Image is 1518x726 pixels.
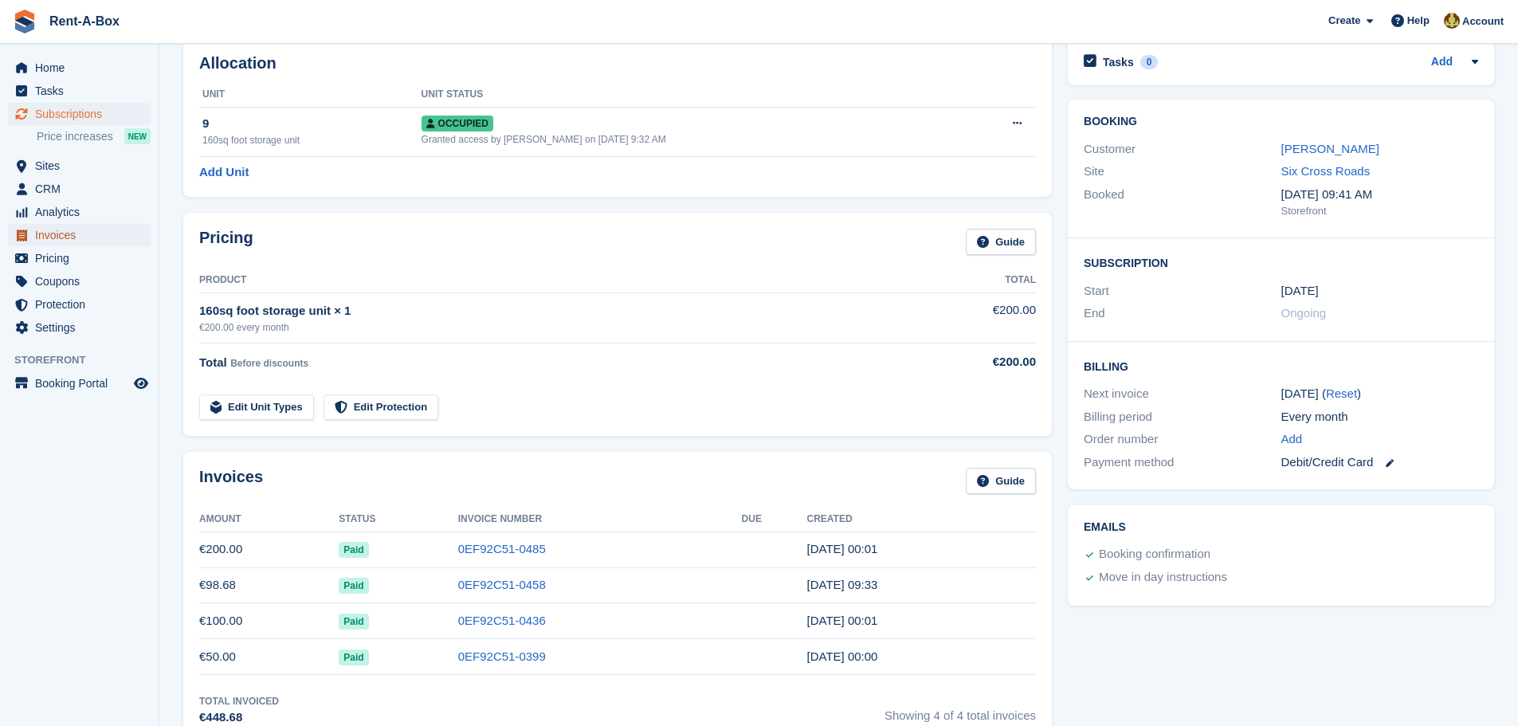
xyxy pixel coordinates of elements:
span: Storefront [14,352,159,368]
th: Total [908,268,1036,293]
a: [PERSON_NAME] [1281,142,1379,155]
span: Price increases [37,129,113,144]
span: Tasks [35,80,131,102]
a: menu [8,155,151,177]
span: Paid [339,578,368,594]
a: 0EF92C51-0436 [458,614,546,627]
a: Edit Unit Types [199,394,314,421]
th: Unit Status [422,82,963,108]
a: menu [8,372,151,394]
div: Billing period [1084,408,1281,426]
td: €100.00 [199,603,339,639]
th: Product [199,268,908,293]
span: Paid [339,542,368,558]
div: Total Invoiced [199,694,279,708]
span: Home [35,57,131,79]
a: menu [8,224,151,246]
h2: Allocation [199,54,1036,73]
div: Every month [1281,408,1478,426]
div: €200.00 [908,353,1036,371]
a: menu [8,293,151,316]
span: Invoices [35,224,131,246]
span: Protection [35,293,131,316]
span: Sites [35,155,131,177]
div: Customer [1084,140,1281,159]
div: [DATE] 09:41 AM [1281,186,1478,204]
a: Add Unit [199,163,249,182]
time: 2025-09-01 08:33:02 UTC [806,578,877,591]
span: Pricing [35,247,131,269]
a: menu [8,178,151,200]
td: €200.00 [199,532,339,567]
div: Debit/Credit Card [1281,453,1478,472]
a: Preview store [131,374,151,393]
span: Settings [35,316,131,339]
div: 160sq foot storage unit [202,133,422,147]
a: menu [8,103,151,125]
td: €98.68 [199,567,339,603]
div: 160sq foot storage unit × 1 [199,302,908,320]
a: Add [1431,53,1453,72]
span: Help [1407,13,1430,29]
img: Mairead Collins [1444,13,1460,29]
h2: Pricing [199,229,253,255]
th: Status [339,507,457,532]
a: menu [8,80,151,102]
a: menu [8,57,151,79]
th: Invoice Number [458,507,742,532]
div: 0 [1140,55,1159,69]
div: Order number [1084,430,1281,449]
span: CRM [35,178,131,200]
a: Rent-A-Box [43,8,126,34]
div: Booked [1084,186,1281,219]
a: 0EF92C51-0485 [458,542,546,555]
th: Created [806,507,1036,532]
a: menu [8,247,151,269]
div: €200.00 every month [199,320,908,335]
span: Create [1328,13,1360,29]
h2: Invoices [199,468,263,494]
div: Granted access by [PERSON_NAME] on [DATE] 9:32 AM [422,132,963,147]
span: Coupons [35,270,131,292]
a: menu [8,316,151,339]
div: Site [1084,163,1281,181]
span: Paid [339,649,368,665]
time: 2025-09-30 23:01:41 UTC [806,542,877,555]
span: Analytics [35,201,131,223]
a: Six Cross Roads [1281,164,1371,178]
time: 2025-08-31 23:01:44 UTC [806,614,877,627]
a: 0EF92C51-0399 [458,649,546,663]
a: Edit Protection [324,394,438,421]
h2: Emails [1084,521,1478,534]
th: Amount [199,507,339,532]
a: Guide [966,229,1036,255]
a: menu [8,270,151,292]
img: stora-icon-8386f47178a22dfd0bd8f6a31ec36ba5ce8667c1dd55bd0f319d3a0aa187defe.svg [13,10,37,33]
a: menu [8,201,151,223]
div: [DATE] ( ) [1281,385,1478,403]
a: Price increases NEW [37,128,151,145]
div: 9 [202,115,422,133]
span: Paid [339,614,368,630]
div: Payment method [1084,453,1281,472]
div: Move in day instructions [1099,568,1227,587]
h2: Booking [1084,116,1478,128]
time: 2025-07-31 23:00:00 UTC [1281,282,1319,300]
span: Total [199,355,227,369]
time: 2025-07-31 23:00:22 UTC [806,649,877,663]
h2: Billing [1084,358,1478,374]
th: Unit [199,82,422,108]
td: €200.00 [908,292,1036,343]
div: Start [1084,282,1281,300]
td: €50.00 [199,639,339,675]
span: Account [1462,14,1504,29]
a: Reset [1326,387,1357,400]
div: Booking confirmation [1099,545,1210,564]
span: Before discounts [230,358,308,369]
h2: Subscription [1084,254,1478,270]
span: Booking Portal [35,372,131,394]
div: Storefront [1281,203,1478,219]
div: End [1084,304,1281,323]
h2: Tasks [1103,55,1134,69]
span: Occupied [422,116,493,131]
